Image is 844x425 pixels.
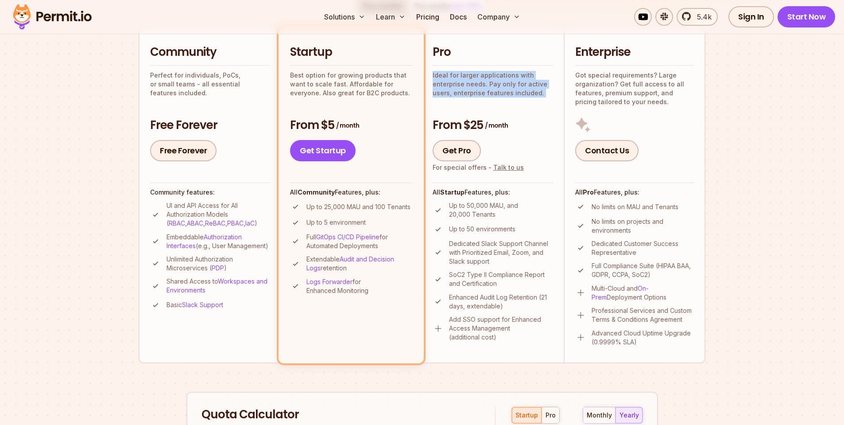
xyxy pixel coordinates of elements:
[433,44,553,60] h2: Pro
[298,188,335,196] strong: Community
[575,188,694,197] h4: All Features, plus:
[306,203,410,211] p: Up to 25,000 MAU and 100 Tenants
[336,121,359,130] span: / month
[575,140,639,161] a: Contact Us
[449,293,553,311] p: Enhanced Audit Log Retention (21 days, extendable)
[592,329,694,347] p: Advanced Cloud Uptime Upgrade (0.9999% SLA)
[433,71,553,97] p: Ideal for larger applications with enterprise needs. Pay only for active users, enterprise featur...
[306,278,352,285] a: Logs Forwarder
[692,12,712,22] span: 5.4k
[449,315,553,342] p: Add SSO support for Enhanced Access Management (additional cost)
[592,203,678,211] p: No limits on MAU and Tenants
[321,8,369,26] button: Solutions
[677,8,718,26] a: 5.4k
[592,261,694,279] p: Full Compliance Suite (HIPAA BAA, GDPR, CCPA, SoC2)
[493,164,524,171] a: Talk to us
[166,233,270,250] p: Embeddable (e.g., User Management)
[446,8,470,26] a: Docs
[306,277,412,295] p: for Enhanced Monitoring
[316,233,379,241] a: GitOps CI/CD Pipeline
[449,201,553,219] p: Up to 50,000 MAU, and 20,000 Tenants
[150,188,270,197] h4: Community features:
[449,225,515,234] p: Up to 50 environments
[150,71,270,97] p: Perfect for individuals, PoCs, or small teams - all essential features included.
[166,201,270,228] p: UI and API Access for All Authorization Models ( , , , , )
[169,219,185,227] a: RBAC
[306,255,394,272] a: Audit and Decision Logs
[187,219,203,227] a: ABAC
[592,284,694,302] p: Multi-Cloud and Deployment Options
[592,285,649,301] a: On-Prem
[575,44,694,60] h2: Enterprise
[306,233,412,250] p: Full for Automated Deployments
[433,140,481,161] a: Get Pro
[245,219,255,227] a: IaC
[433,163,524,172] div: For special offers -
[728,6,774,27] a: Sign In
[433,188,553,197] h4: All Features, plus:
[150,140,217,161] a: Free Forever
[372,8,409,26] button: Learn
[778,6,836,27] a: Start Now
[592,306,694,324] p: Professional Services and Custom Terms & Conditions Agreement
[583,188,594,196] strong: Pro
[212,264,224,272] a: PDP
[290,140,356,161] a: Get Startup
[413,8,443,26] a: Pricing
[166,277,270,295] p: Shared Access to
[306,255,412,273] p: Extendable retention
[166,233,242,250] a: Authorization Interfaces
[449,270,553,288] p: SoC2 Type II Compliance Report and Certification
[201,407,480,423] h2: Quota Calculator
[150,44,270,60] h2: Community
[205,219,225,227] a: ReBAC
[449,239,553,266] p: Dedicated Slack Support Channel with Prioritized Email, Zoom, and Slack support
[592,217,694,235] p: No limits on projects and environments
[485,121,508,130] span: / month
[587,411,612,420] div: monthly
[575,71,694,106] p: Got special requirements? Large organization? Get full access to all features, premium support, a...
[306,218,366,227] p: Up to 5 environment
[474,8,524,26] button: Company
[9,2,96,32] img: Permit logo
[166,300,223,309] p: Basic
[290,44,412,60] h2: Startup
[290,71,412,97] p: Best option for growing products that want to scale fast. Affordable for everyone. Also great for...
[592,239,694,257] p: Dedicated Customer Success Representative
[546,411,556,420] div: pro
[290,188,412,197] h4: All Features, plus:
[433,117,553,133] h3: From $25
[440,188,465,196] strong: Startup
[166,255,270,273] p: Unlimited Authorization Microservices ( )
[227,219,244,227] a: PBAC
[290,117,412,133] h3: From $5
[150,117,270,133] h3: Free Forever
[182,301,223,308] a: Slack Support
